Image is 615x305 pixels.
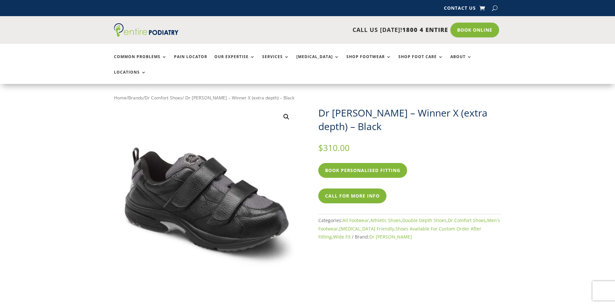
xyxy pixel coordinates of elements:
[128,95,143,101] a: Brands
[203,26,448,34] p: CALL US [DATE]!
[402,217,446,223] a: Double Depth Shoes
[318,188,386,203] a: Call For More Info
[174,55,207,68] a: Pain Locator
[318,217,500,232] a: Men's Footwear
[339,226,394,232] a: [MEDICAL_DATA] Friendly
[398,55,443,68] a: Shop Foot Care
[343,217,369,223] a: All Footwear
[318,217,500,240] span: Categories: , , , , , , ,
[114,70,146,84] a: Locations
[370,217,401,223] a: Athletic Shoes
[281,111,292,123] a: View full-screen image gallery
[448,217,486,223] a: Dr Comfort Shoes
[318,142,323,154] span: $
[355,234,412,240] span: Brand:
[296,55,339,68] a: [MEDICAL_DATA]
[318,163,407,178] a: Book Personalised Fitting
[114,55,167,68] a: Common Problems
[318,142,350,154] bdi: 310.00
[333,234,351,240] a: Wide Fit
[346,55,391,68] a: Shop Footwear
[369,234,412,240] a: Dr [PERSON_NAME]
[114,23,179,37] img: logo (1)
[318,106,501,133] h1: Dr [PERSON_NAME] – Winner X (extra depth) – Black
[114,94,501,102] nav: Breadcrumb
[145,95,182,101] a: Dr Comfort Shoes
[450,23,499,37] a: Book Online
[402,26,448,34] span: 1800 4 ENTIRE
[114,95,127,101] a: Home
[214,55,255,68] a: Our Expertise
[114,32,179,38] a: Entire Podiatry
[444,6,476,13] a: Contact Us
[450,55,472,68] a: About
[262,55,289,68] a: Services
[318,226,481,240] a: Shoes Available For Custom Order After Fitting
